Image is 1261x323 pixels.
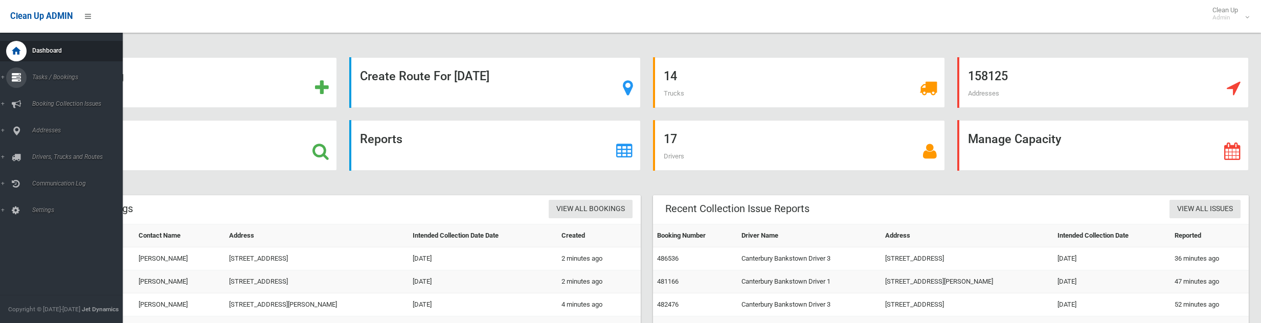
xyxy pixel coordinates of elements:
[737,224,882,247] th: Driver Name
[409,224,557,247] th: Intended Collection Date Date
[225,247,409,270] td: [STREET_ADDRESS]
[968,69,1008,83] strong: 158125
[557,270,641,293] td: 2 minutes ago
[653,199,822,219] header: Recent Collection Issue Reports
[653,224,737,247] th: Booking Number
[134,247,225,270] td: [PERSON_NAME]
[557,224,641,247] th: Created
[1053,247,1171,270] td: [DATE]
[1170,224,1249,247] th: Reported
[29,153,130,160] span: Drivers, Trucks and Routes
[349,120,641,171] a: Reports
[737,247,882,270] td: Canterbury Bankstown Driver 3
[1170,293,1249,316] td: 52 minutes ago
[657,278,679,285] a: 481166
[10,11,73,21] span: Clean Up ADMIN
[29,100,130,107] span: Booking Collection Issues
[225,270,409,293] td: [STREET_ADDRESS]
[45,120,337,171] a: Search
[881,293,1053,316] td: [STREET_ADDRESS]
[1170,270,1249,293] td: 47 minutes ago
[409,270,557,293] td: [DATE]
[657,255,679,262] a: 486536
[664,69,677,83] strong: 14
[881,247,1053,270] td: [STREET_ADDRESS]
[29,127,130,134] span: Addresses
[29,74,130,81] span: Tasks / Bookings
[1207,6,1248,21] span: Clean Up
[957,120,1249,171] a: Manage Capacity
[881,224,1053,247] th: Address
[664,152,684,160] span: Drivers
[1053,224,1171,247] th: Intended Collection Date
[225,224,409,247] th: Address
[82,306,119,313] strong: Jet Dynamics
[657,301,679,308] a: 482476
[957,57,1249,108] a: 158125 Addresses
[29,206,130,214] span: Settings
[409,247,557,270] td: [DATE]
[1212,14,1238,21] small: Admin
[45,57,337,108] a: Add Booking
[968,132,1061,146] strong: Manage Capacity
[225,293,409,316] td: [STREET_ADDRESS][PERSON_NAME]
[664,89,684,97] span: Trucks
[881,270,1053,293] td: [STREET_ADDRESS][PERSON_NAME]
[653,57,945,108] a: 14 Trucks
[134,270,225,293] td: [PERSON_NAME]
[968,89,999,97] span: Addresses
[360,132,402,146] strong: Reports
[1053,293,1171,316] td: [DATE]
[737,293,882,316] td: Canterbury Bankstown Driver 3
[653,120,945,171] a: 17 Drivers
[409,293,557,316] td: [DATE]
[360,69,489,83] strong: Create Route For [DATE]
[1053,270,1171,293] td: [DATE]
[1170,247,1249,270] td: 36 minutes ago
[1169,200,1241,219] a: View All Issues
[349,57,641,108] a: Create Route For [DATE]
[664,132,677,146] strong: 17
[737,270,882,293] td: Canterbury Bankstown Driver 1
[134,224,225,247] th: Contact Name
[557,247,641,270] td: 2 minutes ago
[8,306,80,313] span: Copyright © [DATE]-[DATE]
[134,293,225,316] td: [PERSON_NAME]
[29,47,130,54] span: Dashboard
[29,180,130,187] span: Communication Log
[549,200,633,219] a: View All Bookings
[557,293,641,316] td: 4 minutes ago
